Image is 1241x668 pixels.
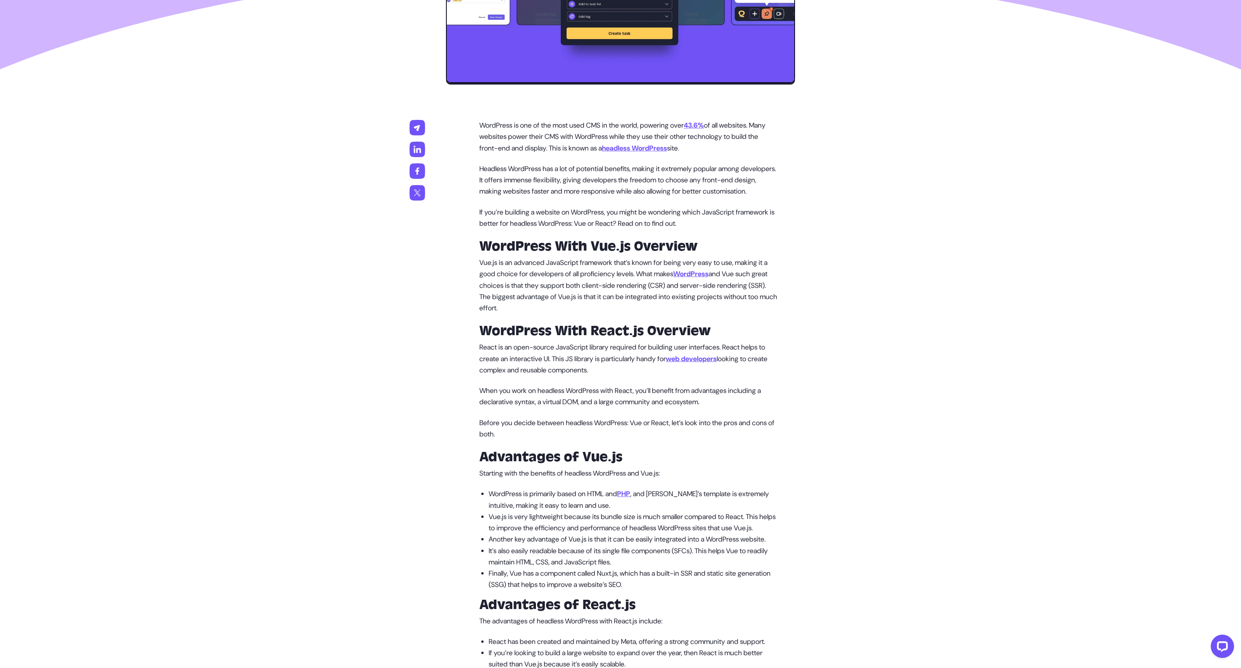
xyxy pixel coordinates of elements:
a: PHP [617,489,630,498]
strong: Advantages of Vue.js [479,448,622,466]
p: Vue.js is very lightweight because its bundle size is much smaller compared to React. This helps ... [489,511,777,534]
p: Headless WordPress has a lot of potential benefits, making it extremely popular among developers.... [479,163,777,197]
strong: Advantages of React.js [479,596,636,613]
iframe: LiveChat chat widget [1205,632,1237,664]
p: It’s also easily readable because of its single file components (SFCs). This helps Vue to readily... [489,545,777,568]
p: Finally, Vue has a component called Nuxt.js, which has a built-in SSR and static site generation ... [489,568,777,591]
p: Another key advantage of Vue.js is that it can be easily integrated into a WordPress website. [489,534,777,545]
a: headless WordPress [602,144,667,153]
p: React is an open-source JavaScript library required for building user interfaces. React helps to ... [479,342,777,376]
p: If you’re building a website on WordPress, you might be wondering which JavaScript framework is b... [479,207,777,230]
p: WordPress is one of the most used CMS in the world, powering over of all websites. Many websites ... [479,120,777,154]
p: React has been created and maintained by Meta, offering a strong community and support. [489,636,777,647]
p: Before you decide between headless WordPress: Vue or React, let’s look into the pros and cons of ... [479,417,777,440]
p: Starting with the benefits of headless WordPress and Vue.js: [479,468,777,479]
a: 43.6% [684,121,704,130]
p: WordPress is primarily based on HTML and , and [PERSON_NAME]’s template is extremely intuitive, m... [489,488,777,511]
strong: WordPress With React.js Overview [479,322,711,339]
p: Vue.js is an advanced JavaScript framework that’s known for being very easy to use, making it a g... [479,257,777,314]
a: web developers [666,354,717,363]
a: WordPress [673,269,709,279]
p: The advantages of headless WordPress with React.js include: [479,616,777,627]
strong: WordPress With Vue.js Overview [479,238,698,255]
p: When you work on headless WordPress with React, you’ll benefit from advantages including a declar... [479,385,777,408]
